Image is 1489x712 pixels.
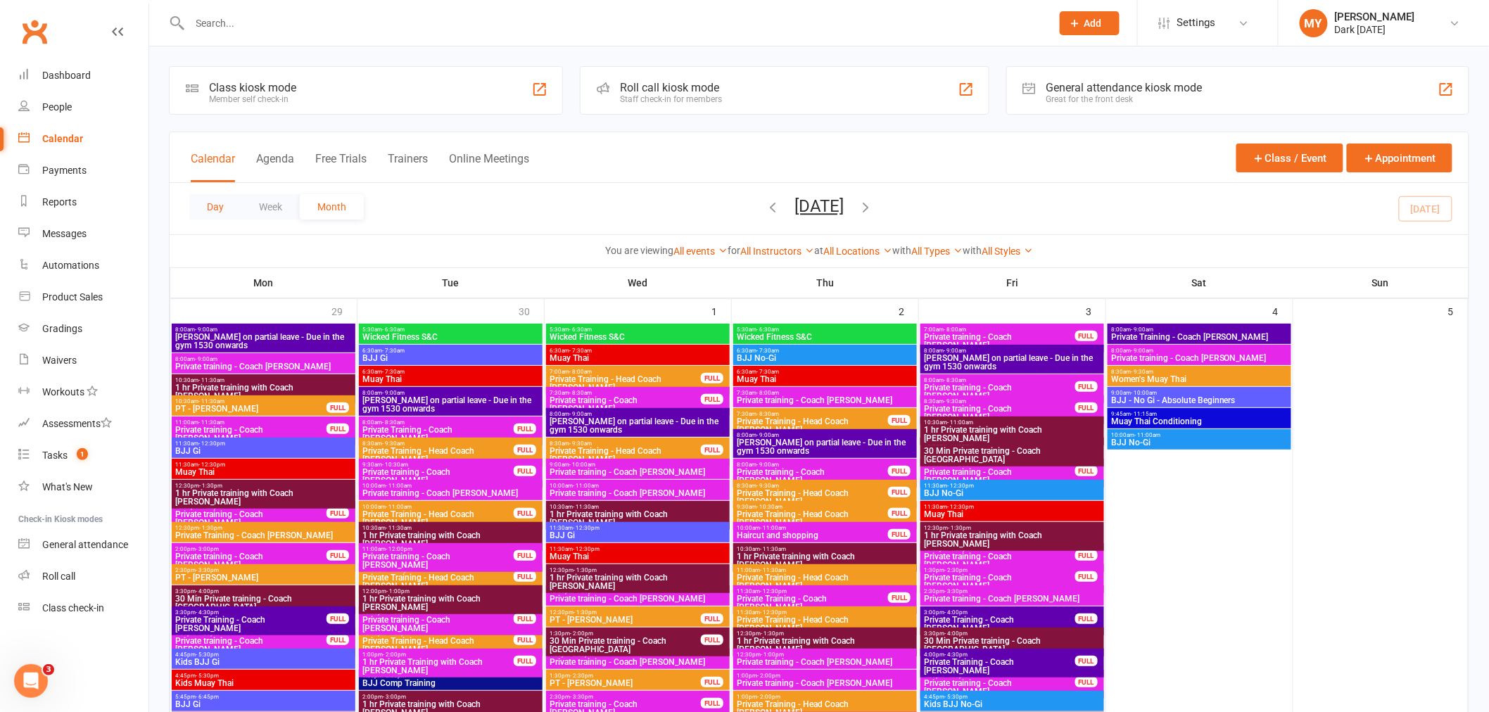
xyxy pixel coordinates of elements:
[605,245,673,256] strong: You are viewing
[18,345,148,376] a: Waivers
[1236,144,1343,172] button: Class / Event
[569,326,592,333] span: - 6:30am
[175,546,327,552] span: 2:00pm
[1335,11,1415,23] div: [PERSON_NAME]
[549,369,702,375] span: 7:00am
[756,504,782,510] span: - 10:30am
[1075,331,1098,341] div: FULL
[18,123,148,155] a: Calendar
[1347,144,1452,172] button: Appointment
[362,573,514,590] span: Private Training - Head Coach [PERSON_NAME]
[736,417,889,434] span: Private Training - Head Coach [PERSON_NAME]
[982,246,1033,257] a: All Styles
[1131,411,1157,417] span: - 11:15am
[256,152,294,182] button: Agenda
[388,152,428,182] button: Trainers
[175,468,353,476] span: Muay Thai
[42,355,77,366] div: Waivers
[1075,571,1098,582] div: FULL
[756,369,779,375] span: - 7:30am
[756,348,779,354] span: - 7:30am
[549,483,727,489] span: 10:00am
[1131,348,1153,354] span: - 9:00am
[1060,11,1120,35] button: Add
[736,525,889,531] span: 10:00am
[198,462,225,468] span: - 12:30pm
[701,394,723,405] div: FULL
[569,369,592,375] span: - 8:00am
[923,398,1076,405] span: 8:30am
[736,483,889,489] span: 8:30am
[888,415,911,426] div: FULL
[736,489,889,506] span: Private Training - Head Coach [PERSON_NAME]
[1448,299,1468,322] div: 5
[756,411,779,417] span: - 8:30am
[569,348,592,354] span: - 7:30am
[923,333,1076,350] span: Private training - Coach [PERSON_NAME]
[549,510,727,527] span: 1 hr Private training with Coach [PERSON_NAME]
[1075,466,1098,476] div: FULL
[362,552,514,569] span: Private training - Coach [PERSON_NAME]
[944,326,966,333] span: - 8:00am
[736,552,914,569] span: 1 hr Private training with Coach [PERSON_NAME]
[175,333,353,350] span: [PERSON_NAME] on partial leave - Due in the gym 1530 onwards
[888,487,911,497] div: FULL
[362,546,514,552] span: 11:00am
[760,546,786,552] span: - 11:30am
[195,326,217,333] span: - 9:00am
[357,268,545,298] th: Tue
[191,152,235,182] button: Calendar
[196,567,219,573] span: - 3:30pm
[18,91,148,123] a: People
[736,411,889,417] span: 7:30am
[362,489,540,497] span: Private training - Coach [PERSON_NAME]
[549,326,727,333] span: 5:30am
[823,246,892,257] a: All Locations
[549,546,727,552] span: 11:30am
[175,426,327,443] span: Private training - Coach [PERSON_NAME]
[549,354,727,362] span: Muay Thai
[1335,23,1415,36] div: Dark [DATE]
[514,571,536,582] div: FULL
[170,268,357,298] th: Mon
[620,94,722,104] div: Staff check-in for members
[1131,326,1153,333] span: - 9:00am
[199,525,222,531] span: - 1:30pm
[923,573,1076,590] span: Private training - Coach [PERSON_NAME]
[1110,375,1288,383] span: Women's Muay Thai
[549,390,702,396] span: 7:30am
[549,531,727,540] span: BJJ Gi
[362,369,540,375] span: 6:30am
[386,504,412,510] span: - 11:00am
[196,546,219,552] span: - 3:00pm
[923,489,1101,497] span: BJJ No-Gi
[948,525,971,531] span: - 1:30pm
[947,504,974,510] span: - 12:30pm
[362,396,540,413] span: [PERSON_NAME] on partial leave - Due in the gym 1530 onwards
[736,348,914,354] span: 6:30am
[514,466,536,476] div: FULL
[42,602,104,614] div: Class check-in
[549,462,727,468] span: 9:00am
[1110,396,1288,405] span: BJJ - No Gi - Absolute Beginners
[42,228,87,239] div: Messages
[42,481,93,492] div: What's New
[514,508,536,519] div: FULL
[888,508,911,519] div: FULL
[362,462,514,468] span: 9:30am
[42,70,91,81] div: Dashboard
[18,281,148,313] a: Product Sales
[18,250,148,281] a: Automations
[18,592,148,624] a: Class kiosk mode
[18,471,148,503] a: What's New
[888,529,911,540] div: FULL
[1084,18,1102,29] span: Add
[18,155,148,186] a: Payments
[1177,7,1216,39] span: Settings
[42,260,99,271] div: Automations
[362,531,540,548] span: 1 hr Private training with Coach [PERSON_NAME]
[573,504,599,510] span: - 11:30am
[728,245,740,256] strong: for
[382,419,405,426] span: - 8:30am
[42,165,87,176] div: Payments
